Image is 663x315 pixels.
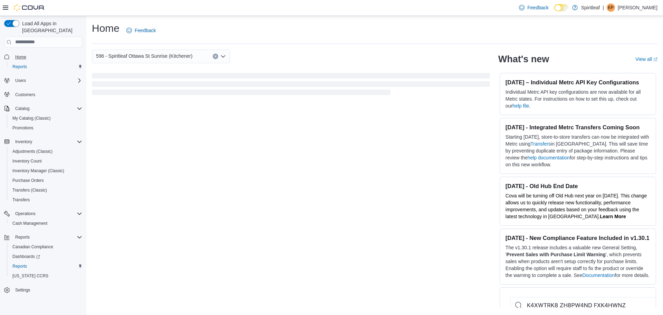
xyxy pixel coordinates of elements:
span: Dark Mode [554,11,555,12]
button: Transfers [7,195,85,205]
span: Customers [12,90,82,99]
a: Inventory Count [10,157,45,165]
span: Transfers (Classic) [12,187,47,193]
a: Transfers (Classic) [10,186,50,194]
span: Inventory Count [10,157,82,165]
button: Canadian Compliance [7,242,85,252]
button: Reports [1,232,85,242]
p: [PERSON_NAME] [618,3,657,12]
button: Customers [1,90,85,100]
a: Cash Management [10,219,50,228]
a: Home [12,53,29,61]
span: Settings [12,286,82,294]
button: Inventory [12,138,35,146]
a: Feedback [124,24,158,37]
span: Customers [15,92,35,98]
p: | [603,3,604,12]
span: Reports [10,262,82,270]
span: Inventory Count [12,158,42,164]
span: Reports [12,233,82,241]
span: Cash Management [10,219,82,228]
img: Cova [14,4,45,11]
p: The v1.30.1 release includes a valuable new General Setting, ' ', which prevents sales when produ... [506,244,650,279]
p: Spiritleaf [581,3,600,12]
span: Feedback [135,27,156,34]
button: Operations [1,209,85,219]
button: Inventory [1,137,85,147]
span: Settings [15,287,30,293]
span: Promotions [12,125,33,131]
span: 596 - Spiritleaf Ottawa St Sunrise (Kitchener) [96,52,192,60]
button: Adjustments (Classic) [7,147,85,156]
button: Catalog [1,104,85,113]
span: Dashboards [10,252,82,261]
span: Inventory Manager (Classic) [12,168,64,174]
h3: [DATE] - Integrated Metrc Transfers Coming Soon [506,124,650,131]
h2: What's new [498,54,549,65]
span: My Catalog (Classic) [12,115,51,121]
span: Catalog [15,106,29,111]
span: Transfers [10,196,82,204]
span: Cash Management [12,221,47,226]
button: Catalog [12,104,32,113]
button: Inventory Manager (Classic) [7,166,85,176]
nav: Complex example [4,49,82,313]
a: My Catalog (Classic) [10,114,54,122]
span: Purchase Orders [10,176,82,185]
a: [US_STATE] CCRS [10,272,51,280]
span: Dashboards [12,254,40,259]
button: My Catalog (Classic) [7,113,85,123]
button: Home [1,52,85,62]
a: help documentation [528,155,570,160]
span: Catalog [12,104,82,113]
span: Washington CCRS [10,272,82,280]
input: Dark Mode [554,4,569,11]
p: Starting [DATE], store-to-store transfers can now be integrated with Metrc using in [GEOGRAPHIC_D... [506,133,650,168]
button: Users [12,76,29,85]
span: Adjustments (Classic) [10,147,82,156]
span: Transfers [12,197,30,203]
a: Promotions [10,124,36,132]
span: Users [12,76,82,85]
a: Settings [12,286,33,294]
button: Cash Management [7,219,85,228]
button: Settings [1,285,85,295]
button: Reports [7,261,85,271]
span: Reports [15,234,30,240]
span: Feedback [527,4,548,11]
a: Customers [12,91,38,99]
button: Purchase Orders [7,176,85,185]
span: Inventory [15,139,32,145]
button: Users [1,76,85,85]
span: Promotions [10,124,82,132]
span: Purchase Orders [12,178,44,183]
span: Canadian Compliance [12,244,53,250]
span: Home [15,54,26,60]
a: Adjustments (Classic) [10,147,55,156]
h3: [DATE] - Old Hub End Date [506,183,650,189]
span: My Catalog (Classic) [10,114,82,122]
span: Transfers (Classic) [10,186,82,194]
strong: Prevent Sales with Purchase Limit Warning [507,252,606,257]
span: Load All Apps in [GEOGRAPHIC_DATA] [19,20,82,34]
a: Documentation [582,272,615,278]
span: Reports [12,64,27,70]
span: Users [15,78,26,83]
span: Loading [92,74,490,96]
span: Home [12,53,82,61]
button: Open list of options [220,54,226,59]
span: Adjustments (Classic) [12,149,52,154]
a: Reports [10,262,30,270]
button: Clear input [213,54,218,59]
a: Canadian Compliance [10,243,56,251]
button: Reports [12,233,32,241]
span: Operations [15,211,36,216]
span: Canadian Compliance [10,243,82,251]
button: Promotions [7,123,85,133]
a: Learn More [600,214,626,219]
svg: External link [653,57,657,62]
span: Cova will be turning off Old Hub next year on [DATE]. This change allows us to quickly release ne... [506,193,647,219]
h1: Home [92,21,119,35]
h3: [DATE] - New Compliance Feature Included in v1.30.1 [506,234,650,241]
